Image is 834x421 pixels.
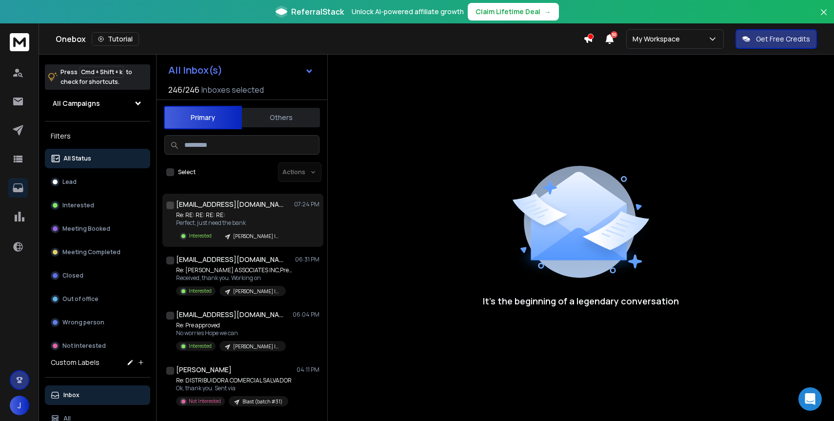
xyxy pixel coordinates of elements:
span: ReferralStack [291,6,344,18]
p: It’s the beginning of a legendary conversation [483,294,679,308]
p: [PERSON_NAME] leads [233,233,280,240]
h1: [EMAIL_ADDRESS][DOMAIN_NAME] [176,255,283,264]
p: Lead [62,178,77,186]
p: Inbox [63,391,79,399]
p: Re: DISTRIBUIDORA COMERCIAL SALVADOR [176,377,292,384]
p: No worries Hope we can [176,329,286,337]
h1: [EMAIL_ADDRESS][DOMAIN_NAME] [176,310,283,320]
button: J [10,396,29,415]
p: Meeting Completed [62,248,120,256]
span: → [544,7,551,17]
p: Perfect, just need the bank [176,219,286,227]
h1: All Campaigns [53,99,100,108]
p: Received, thank you. Working on [176,274,293,282]
p: Interested [189,342,212,350]
h1: [EMAIL_ADDRESS][DOMAIN_NAME] [176,200,283,209]
p: Interested [189,232,212,240]
button: Meeting Booked [45,219,150,239]
p: My Workspace [633,34,684,44]
p: 04:11 PM [297,366,319,374]
p: Unlock AI-powered affiliate growth [352,7,464,17]
h3: Custom Labels [51,358,99,367]
button: Not Interested [45,336,150,356]
p: 07:24 PM [294,200,319,208]
button: All Inbox(s) [160,60,321,80]
p: [PERSON_NAME] leads [233,343,280,350]
span: 246 / 246 [168,84,199,96]
p: Interested [62,201,94,209]
button: Interested [45,196,150,215]
p: Meeting Booked [62,225,110,233]
p: [PERSON_NAME] leads [233,288,280,295]
p: Out of office [62,295,99,303]
span: 50 [611,31,617,38]
p: Ok, thank you. Sent via [176,384,292,392]
p: Get Free Credits [756,34,810,44]
h3: Filters [45,129,150,143]
button: Meeting Completed [45,242,150,262]
h1: [PERSON_NAME] [176,365,232,375]
p: Re: Pre approved [176,321,286,329]
button: Lead [45,172,150,192]
button: Out of office [45,289,150,309]
button: Tutorial [92,32,139,46]
p: Not Interested [189,398,221,405]
p: Not Interested [62,342,106,350]
h3: Inboxes selected [201,84,264,96]
button: Close banner [817,6,830,29]
button: Inbox [45,385,150,405]
p: Closed [62,272,83,280]
button: All Campaigns [45,94,150,113]
button: Primary [164,106,242,129]
p: Blast (batch #31) [242,398,282,405]
button: Claim Lifetime Deal→ [468,3,559,20]
span: Cmd + Shift + k [79,66,124,78]
p: Press to check for shortcuts. [60,67,132,87]
p: All Status [63,155,91,162]
p: Interested [189,287,212,295]
div: Onebox [56,32,583,46]
p: 06:31 PM [295,256,319,263]
button: All Status [45,149,150,168]
button: Closed [45,266,150,285]
p: Wrong person [62,319,104,326]
label: Select [178,168,196,176]
button: Wrong person [45,313,150,332]
div: Open Intercom Messenger [798,387,822,411]
p: 06:04 PM [293,311,319,319]
button: Get Free Credits [735,29,817,49]
p: Re: [PERSON_NAME] ASSOCIATES INC,Pre-Approval [176,266,293,274]
button: Others [242,107,320,128]
p: Re: RE: RE: RE: RE: [176,211,286,219]
h1: All Inbox(s) [168,65,222,75]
